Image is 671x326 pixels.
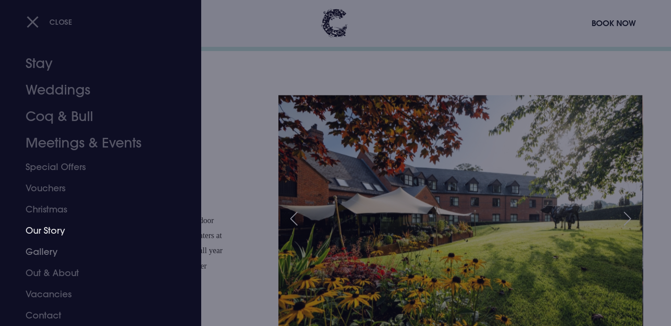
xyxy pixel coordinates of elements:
a: Weddings [26,77,165,103]
a: Gallery [26,241,165,262]
a: Meetings & Events [26,130,165,156]
a: Vacancies [26,284,165,305]
span: Close [49,17,72,27]
a: Coq & Bull [26,103,165,130]
a: Special Offers [26,156,165,178]
a: Stay [26,50,165,77]
a: Out & About [26,262,165,284]
a: Our Story [26,220,165,241]
a: Christmas [26,199,165,220]
a: Vouchers [26,178,165,199]
button: Close [26,13,72,31]
a: Contact [26,305,165,326]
